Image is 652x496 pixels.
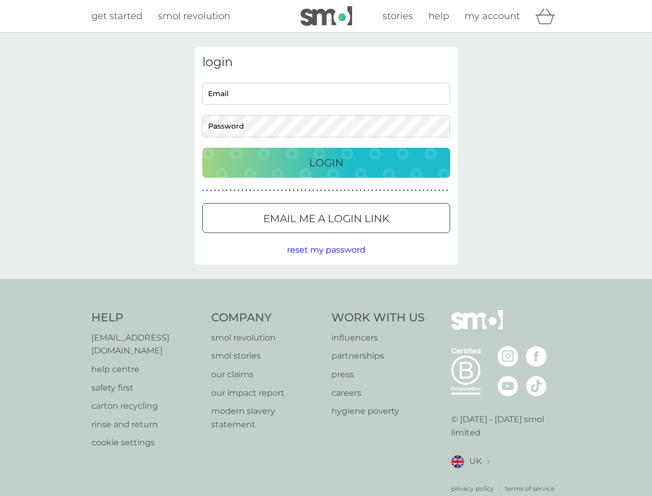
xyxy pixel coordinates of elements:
[375,188,377,193] p: ●
[415,188,417,193] p: ●
[277,188,279,193] p: ●
[91,381,201,395] a: safety first
[265,188,267,193] p: ●
[242,188,244,193] p: ●
[202,55,450,70] h3: login
[309,154,343,171] p: Login
[363,188,365,193] p: ●
[305,188,307,193] p: ●
[206,188,208,193] p: ●
[285,188,287,193] p: ●
[211,349,321,363] a: smol stories
[451,310,503,345] img: smol
[91,418,201,431] a: rinse and return
[407,188,409,193] p: ●
[237,188,240,193] p: ●
[91,363,201,376] a: help centre
[214,188,216,193] p: ●
[91,399,201,413] p: carton recycling
[226,188,228,193] p: ●
[535,6,561,26] div: basket
[428,10,449,22] span: help
[331,368,425,381] a: press
[297,188,299,193] p: ●
[451,455,464,468] img: UK flag
[316,188,319,193] p: ●
[331,349,425,363] a: partnerships
[383,9,413,24] a: stories
[379,188,381,193] p: ●
[387,188,389,193] p: ●
[91,331,201,358] a: [EMAIL_ADDRESS][DOMAIN_NAME]
[91,310,201,326] h4: Help
[426,188,428,193] p: ●
[331,405,425,418] p: hygiene poverty
[261,188,263,193] p: ●
[399,188,401,193] p: ●
[211,331,321,345] a: smol revolution
[431,188,433,193] p: ●
[348,188,350,193] p: ●
[465,10,520,22] span: my account
[383,188,385,193] p: ●
[211,386,321,400] a: our impact report
[526,376,547,396] img: visit the smol Tiktok page
[211,405,321,431] a: modern slavery statement
[352,188,354,193] p: ●
[158,10,230,22] span: smol revolution
[526,346,547,367] img: visit the smol Facebook page
[331,310,425,326] h4: Work With Us
[423,188,425,193] p: ●
[487,459,490,464] img: select a new location
[91,436,201,450] a: cookie settings
[505,484,554,493] a: terms of service
[249,188,251,193] p: ●
[234,188,236,193] p: ●
[383,10,413,22] span: stories
[202,148,450,178] button: Login
[360,188,362,193] p: ●
[344,188,346,193] p: ●
[368,188,370,193] p: ●
[269,188,271,193] p: ●
[281,188,283,193] p: ●
[293,188,295,193] p: ●
[331,331,425,345] a: influencers
[308,188,310,193] p: ●
[300,188,303,193] p: ●
[336,188,338,193] p: ●
[428,9,449,24] a: help
[451,484,494,493] a: privacy policy
[356,188,358,193] p: ●
[320,188,322,193] p: ●
[211,368,321,381] a: our claims
[331,386,425,400] p: careers
[287,245,365,255] span: reset my password
[245,188,247,193] p: ●
[371,188,373,193] p: ●
[263,210,389,227] p: Email me a login link
[465,9,520,24] a: my account
[91,10,142,22] span: get started
[328,188,330,193] p: ●
[438,188,440,193] p: ●
[230,188,232,193] p: ●
[218,188,220,193] p: ●
[340,188,342,193] p: ●
[257,188,259,193] p: ●
[300,6,352,26] img: smol
[222,188,224,193] p: ●
[91,9,142,24] a: get started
